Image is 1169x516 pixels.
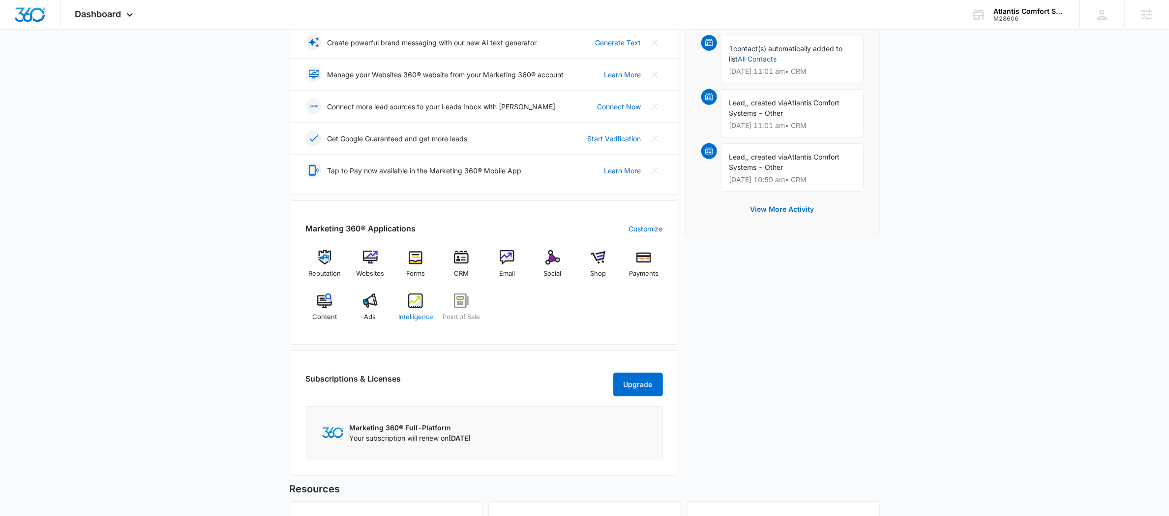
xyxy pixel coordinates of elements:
span: Content [312,312,337,322]
button: Close [647,98,663,114]
span: Email [499,269,515,279]
span: Intelligence [398,312,433,322]
p: Your subscription will renew on [350,433,471,443]
h2: Marketing 360® Applications [306,223,416,234]
span: Point of Sale [443,312,480,322]
a: Websites [351,250,389,286]
a: Point of Sale [443,293,480,329]
span: CRM [454,269,469,279]
button: Upgrade [613,373,663,396]
p: [DATE] 10:59 am • CRM [729,176,855,183]
h2: Subscriptions & Licenses [306,373,401,392]
a: Learn More [604,69,641,80]
a: CRM [443,250,480,286]
p: Marketing 360® Full-Platform [350,422,471,433]
span: Lead, [729,98,748,107]
span: Reputation [308,269,341,279]
a: All Contacts [738,55,777,63]
p: Create powerful brand messaging with our new AI text generator [328,37,537,48]
a: Shop [579,250,617,286]
a: Intelligence [397,293,435,329]
span: contact(s) automatically added to list [729,44,843,63]
a: Connect Now [598,101,641,112]
span: [DATE] [449,434,471,442]
a: Reputation [306,250,344,286]
img: Marketing 360 Logo [322,427,344,438]
a: Social [534,250,571,286]
span: 1 [729,44,734,53]
span: Shop [590,269,606,279]
button: Close [647,162,663,178]
span: , created via [748,98,788,107]
a: Forms [397,250,435,286]
div: account name [993,7,1065,15]
button: Close [647,66,663,82]
span: Social [544,269,562,279]
p: Tap to Pay now available in the Marketing 360® Mobile App [328,165,522,176]
a: Content [306,293,344,329]
a: Email [488,250,526,286]
span: Forms [406,269,425,279]
span: Dashboard [75,9,121,19]
p: Connect more lead sources to your Leads Inbox with [PERSON_NAME] [328,101,556,112]
h5: Resources [290,482,880,496]
a: Generate Text [596,37,641,48]
p: Get Google Guaranteed and get more leads [328,133,468,144]
span: Lead, [729,153,748,161]
span: Websites [356,269,384,279]
span: , created via [748,153,788,161]
button: Close [647,34,663,50]
button: Close [647,130,663,146]
span: Ads [364,312,376,322]
p: [DATE] 11:01 am • CRM [729,68,855,75]
button: View More Activity [741,197,824,221]
a: Start Verification [588,133,641,144]
a: Payments [625,250,663,286]
a: Ads [351,293,389,329]
p: Manage your Websites 360® website from your Marketing 360® account [328,69,564,80]
span: Payments [629,269,659,279]
p: [DATE] 11:01 am • CRM [729,122,855,129]
div: account id [993,15,1065,22]
a: Learn More [604,165,641,176]
a: Customize [629,224,663,234]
